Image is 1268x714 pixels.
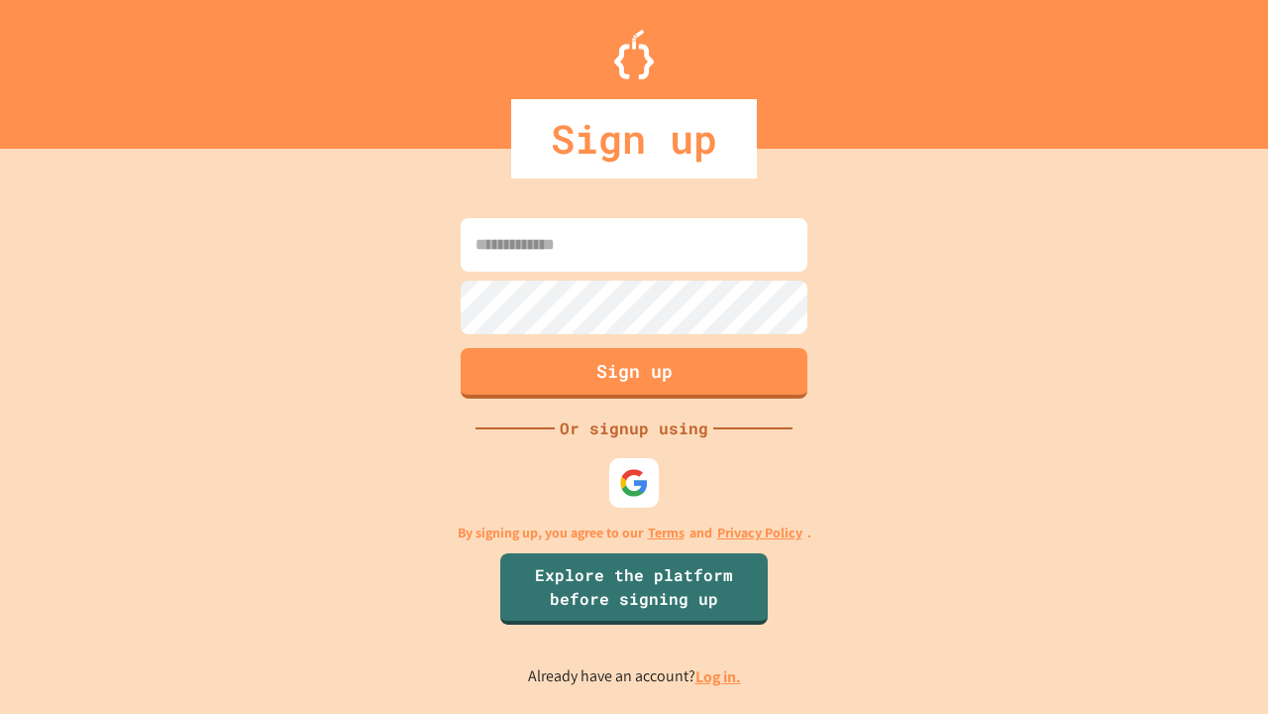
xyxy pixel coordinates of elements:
[614,30,654,79] img: Logo.svg
[528,664,741,689] p: Already have an account?
[619,468,649,498] img: google-icon.svg
[511,99,757,178] div: Sign up
[717,523,802,543] a: Privacy Policy
[695,666,741,687] a: Log in.
[555,416,713,440] div: Or signup using
[500,553,768,625] a: Explore the platform before signing up
[458,523,811,543] p: By signing up, you agree to our and .
[648,523,685,543] a: Terms
[461,348,807,399] button: Sign up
